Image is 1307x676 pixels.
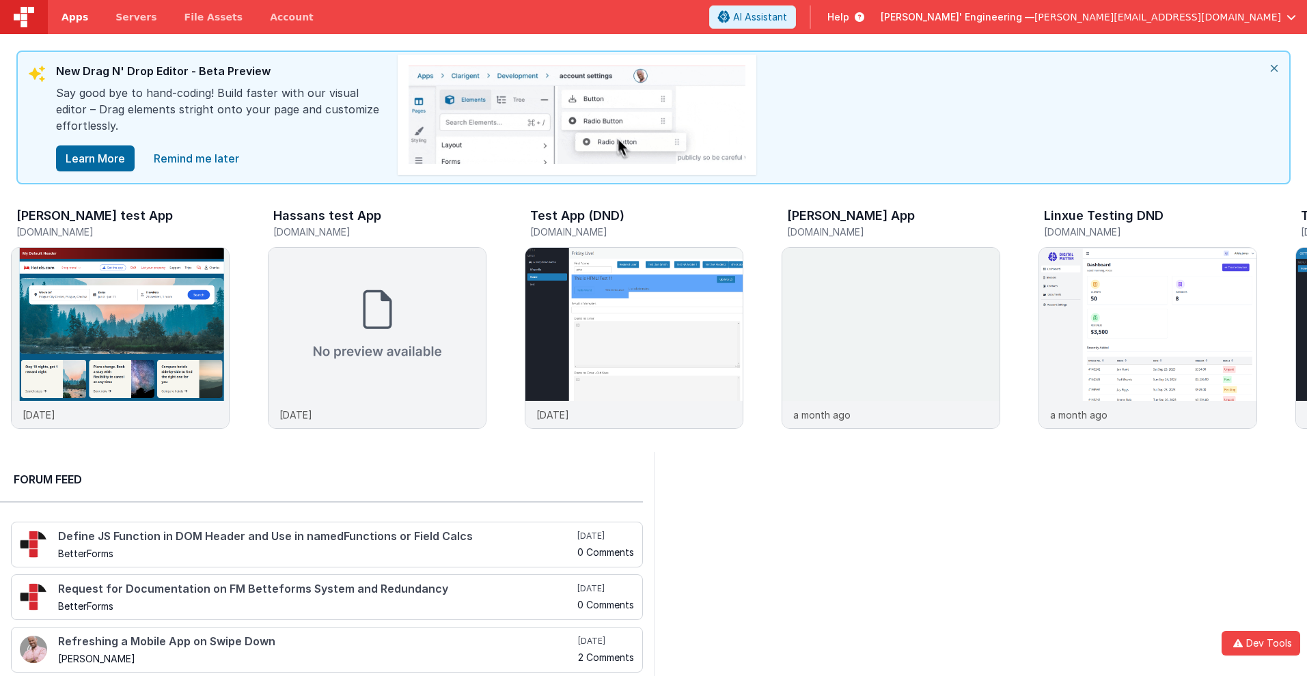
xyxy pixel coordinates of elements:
[1222,631,1300,656] button: Dev Tools
[58,583,575,595] h4: Request for Documentation on FM Betteforms System and Redundancy
[58,531,575,543] h4: Define JS Function in DOM Header and Use in namedFunctions or Field Calcs
[11,627,643,673] a: Refreshing a Mobile App on Swipe Down [PERSON_NAME] [DATE] 2 Comments
[115,10,156,24] span: Servers
[787,227,1000,237] h5: [DOMAIN_NAME]
[578,652,634,662] h5: 2 Comments
[273,227,486,237] h5: [DOMAIN_NAME]
[16,209,173,223] h3: [PERSON_NAME] test App
[530,227,743,237] h5: [DOMAIN_NAME]
[881,10,1034,24] span: [PERSON_NAME]' Engineering —
[58,601,575,611] h5: BetterForms
[20,636,47,663] img: 411_2.png
[58,548,575,559] h5: BetterForms
[146,145,247,172] a: close
[11,574,643,620] a: Request for Documentation on FM Betteforms System and Redundancy BetterForms [DATE] 0 Comments
[536,408,569,422] p: [DATE]
[56,63,384,85] div: New Drag N' Drop Editor - Beta Preview
[14,471,629,488] h2: Forum Feed
[56,85,384,145] div: Say good bye to hand-coding! Build faster with our visual editor – Drag elements stright onto you...
[577,583,634,594] h5: [DATE]
[577,531,634,541] h5: [DATE]
[578,636,634,647] h5: [DATE]
[881,10,1296,24] button: [PERSON_NAME]' Engineering — [PERSON_NAME][EMAIL_ADDRESS][DOMAIN_NAME]
[1034,10,1281,24] span: [PERSON_NAME][EMAIL_ADDRESS][DOMAIN_NAME]
[577,600,634,610] h5: 0 Comments
[793,408,851,422] p: a month ago
[16,227,230,237] h5: [DOMAIN_NAME]
[20,583,47,610] img: 295_2.png
[20,531,47,558] img: 295_2.png
[11,522,643,567] a: Define JS Function in DOM Header and Use in namedFunctions or Field Calcs BetterForms [DATE] 0 Co...
[1259,52,1289,85] i: close
[279,408,312,422] p: [DATE]
[530,209,624,223] h3: Test App (DND)
[787,209,915,223] h3: [PERSON_NAME] App
[61,10,88,24] span: Apps
[1044,209,1164,223] h3: Linxue Testing DND
[709,5,796,29] button: AI Assistant
[273,209,381,223] h3: Hassans test App
[733,10,787,24] span: AI Assistant
[1050,408,1107,422] p: a month ago
[184,10,243,24] span: File Assets
[577,547,634,557] h5: 0 Comments
[58,636,575,648] h4: Refreshing a Mobile App on Swipe Down
[56,145,135,171] button: Learn More
[1044,227,1257,237] h5: [DOMAIN_NAME]
[827,10,849,24] span: Help
[58,653,575,664] h5: [PERSON_NAME]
